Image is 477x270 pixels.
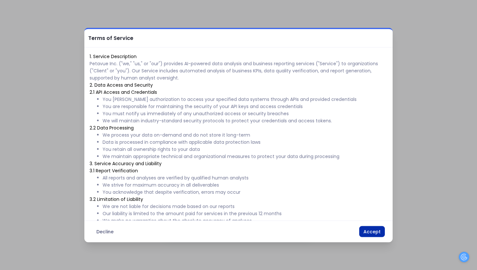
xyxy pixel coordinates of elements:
[90,60,387,81] h6: Petavue Inc. ("we," "us," or "our") provides AI-powered data analysis and business reporting serv...
[90,160,387,167] h2: 3. Service Accuracy and Liability
[90,124,387,131] p: 2.2 Data Processing
[103,203,387,210] li: We are not liable for decisions made based on our reports
[103,153,387,160] li: We maintain appropriate technical and organizational measures to protect your data during processing
[90,196,387,203] p: 3.2 Limitation of Liability
[103,210,387,217] li: Our liability is limited to the amount paid for services in the previous 12 months
[103,117,387,124] li: We will maintain industry-standard security protocols to protect your credentials and access tokens.
[103,181,387,189] li: We strive for maximum accuracy in all deliverables
[103,217,387,224] li: We make no warranties about the absolute accuracy of analyses
[90,81,387,89] h2: 2. Data Access and Security
[103,174,387,181] li: All reports and analyses are verified by qualified human analysts
[103,110,387,117] li: You must notify us immediately of any unauthorized access or security breaches
[90,53,387,60] h2: 1. Service Description
[103,103,387,110] li: You are responsible for maintaining the security of your API keys and access credentials
[103,131,387,139] li: We process your data on-demand and do not store it long-term
[359,226,385,237] button: Accept
[84,29,133,47] h2: Terms of Service
[103,139,387,146] li: Data is processed in compliance with applicable data protection laws
[103,96,387,103] li: You [PERSON_NAME] authorization to access your specified data systems through APIs and provided c...
[92,226,118,237] button: Decline
[103,146,387,153] li: You retain all ownership rights to your data
[90,89,387,96] p: 2.1 API Access and Credentials
[90,167,387,174] p: 3.1 Report Verification
[103,189,387,196] li: You acknowledge that despite verification, errors may occur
